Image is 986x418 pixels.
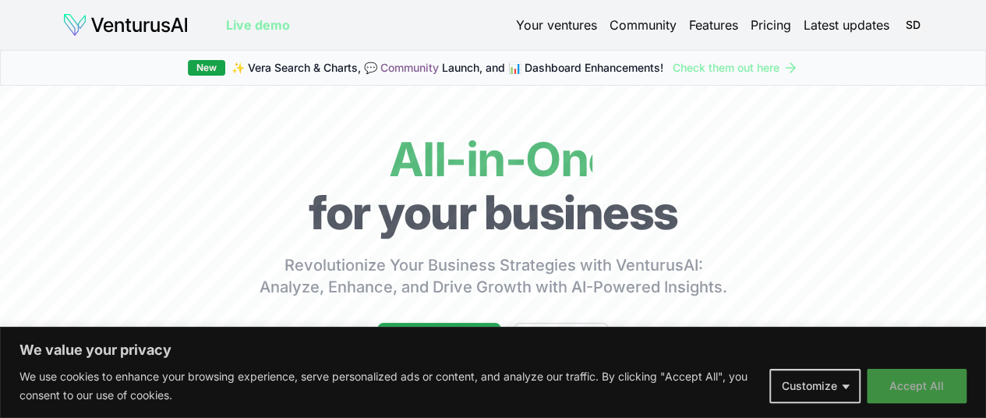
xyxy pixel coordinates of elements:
button: Accept All [867,369,967,403]
a: Live Demo [514,323,609,362]
a: Features [689,16,738,34]
span: SD [900,12,925,37]
a: Your ventures [516,16,597,34]
a: Community [380,61,439,74]
img: logo [62,12,189,37]
p: We use cookies to enhance your browsing experience, serve personalized ads or content, and analyz... [19,367,758,405]
button: SD [902,14,924,36]
a: Check them out here [673,60,798,76]
p: We value your privacy [19,341,967,360]
span: ✨ Vera Search & Charts, 💬 Launch, and 📊 Dashboard Enhancements! [231,60,663,76]
a: Start for free [377,323,501,362]
a: Pricing [751,16,791,34]
div: New [188,60,225,76]
button: Customize [769,369,861,403]
a: Live demo [226,16,290,34]
a: Latest updates [804,16,889,34]
a: Community [610,16,677,34]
